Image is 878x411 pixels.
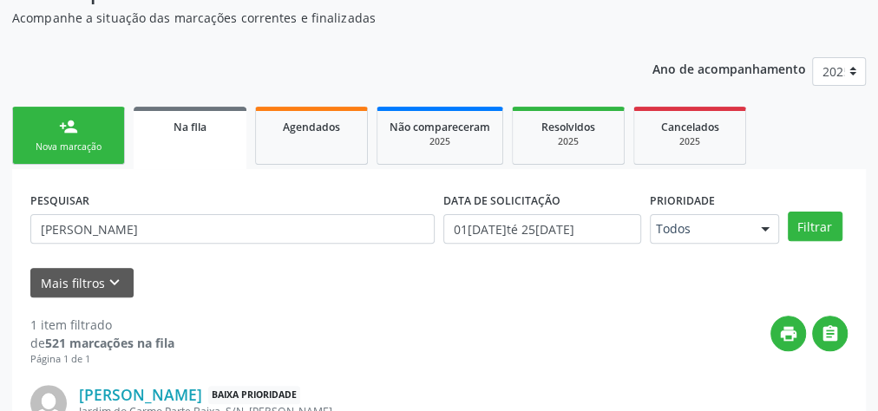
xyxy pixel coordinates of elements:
div: Nova marcação [25,140,112,153]
i:  [821,324,840,343]
div: 2025 [525,135,612,148]
span: Baixa Prioridade [208,386,300,404]
span: Agendados [283,120,340,134]
p: Ano de acompanhamento [652,57,806,79]
span: Na fila [174,120,206,134]
button: Filtrar [788,212,842,241]
button:  [812,316,848,351]
i: keyboard_arrow_down [105,273,124,292]
span: Não compareceram [390,120,490,134]
p: Acompanhe a situação das marcações correntes e finalizadas [12,9,610,27]
span: Cancelados [661,120,719,134]
div: Página 1 de 1 [30,352,174,367]
button: Mais filtroskeyboard_arrow_down [30,268,134,298]
label: Prioridade [650,187,715,214]
a: [PERSON_NAME] [79,385,202,404]
span: Todos [656,220,744,238]
div: de [30,334,174,352]
div: 2025 [646,135,733,148]
div: 1 item filtrado [30,316,174,334]
button: print [770,316,806,351]
label: DATA DE SOLICITAÇÃO [443,187,560,214]
div: 2025 [390,135,490,148]
div: person_add [59,117,78,136]
label: PESQUISAR [30,187,89,214]
i: print [779,324,798,343]
input: Selecione um intervalo [443,214,641,244]
strong: 521 marcações na fila [45,335,174,351]
input: Nome, CNS [30,214,435,244]
span: Resolvidos [541,120,595,134]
